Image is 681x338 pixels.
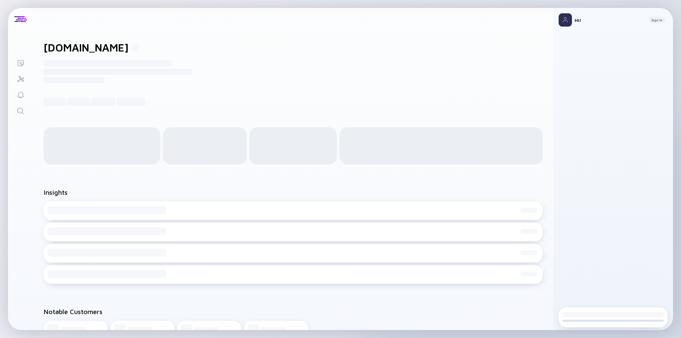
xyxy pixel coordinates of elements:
h2: Notable Customers [44,308,543,315]
a: Search [8,102,33,118]
button: Sign In [649,17,665,23]
a: Investor Map [8,70,33,86]
h1: [DOMAIN_NAME] [44,41,129,54]
a: Reminders [8,86,33,102]
a: Lists [8,55,33,70]
img: Profile Picture [559,13,572,27]
h2: Insights [44,188,68,196]
div: Hi! [575,17,643,23]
